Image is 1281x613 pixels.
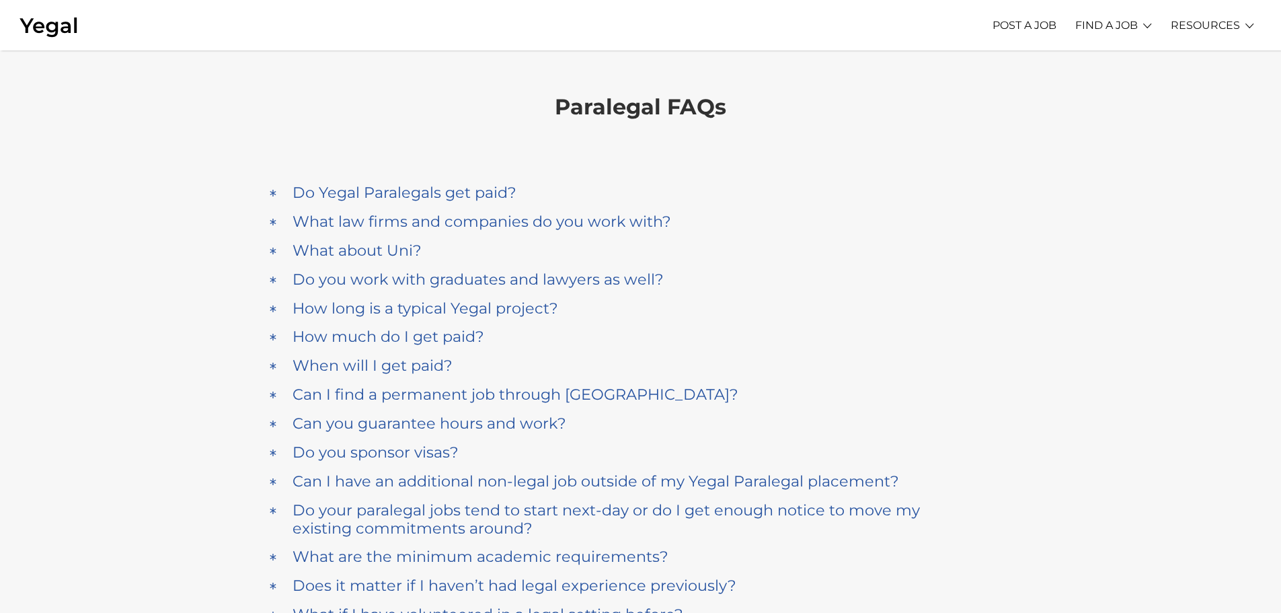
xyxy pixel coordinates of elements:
[293,501,921,538] h4: Do your paralegal jobs tend to start next-day or do I get enough notice to move my existing commi...
[268,498,1014,541] a: Do your paralegal jobs tend to start next-day or do I get enough notice to move my existing commi...
[268,238,1014,263] a: What about Uni?
[293,184,516,202] h4: Do Yegal Paralegals get paid?
[293,271,664,289] h4: Do you work with graduates and lawyers as well?
[293,357,453,375] h4: When will I get paid?
[293,548,668,566] h4: What are the minimum academic requirements?
[293,443,459,462] h4: Do you sponsor visas?
[268,440,1014,465] a: Do you sponsor visas?
[268,353,1014,378] a: When will I get paid?
[293,328,484,346] h4: How much do I get paid?
[268,382,1014,407] a: Can I find a permanent job through [GEOGRAPHIC_DATA]?
[293,577,736,595] h4: Does it matter if I haven’t had legal experience previously?
[1075,7,1138,44] a: FIND A JOB
[293,242,422,260] h4: What about Uni?
[293,386,738,404] h4: Can I find a permanent job through [GEOGRAPHIC_DATA]?
[268,411,1014,436] a: Can you guarantee hours and work?
[1171,7,1240,44] a: RESOURCES
[293,213,671,231] h4: What law firms and companies do you work with?
[268,267,1014,292] a: Do you work with graduates and lawyers as well?
[268,180,1014,205] a: Do Yegal Paralegals get paid?
[268,573,1014,598] a: Does it matter if I haven’t had legal experience previously?
[993,7,1056,44] a: POST A JOB
[293,472,899,491] h4: Can I have an additional non-legal job outside of my Yegal Paralegal placement?
[293,299,558,318] h4: How long is a typical Yegal project?
[268,324,1014,349] a: How much do I get paid?
[293,414,566,433] h4: Can you guarantee hours and work?
[268,469,1014,494] a: Can I have an additional non-legal job outside of my Yegal Paralegal placement?
[268,209,1014,234] a: What law firms and companies do you work with?
[268,296,1014,321] a: How long is a typical Yegal project?
[268,544,1014,569] a: What are the minimum academic requirements?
